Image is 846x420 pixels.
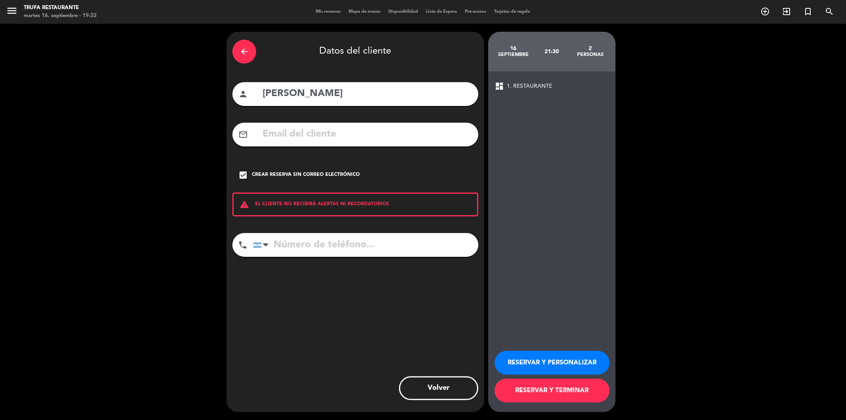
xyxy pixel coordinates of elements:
[232,193,478,216] div: EL CLIENTE NO RECIBIRÁ ALERTAS NI RECORDATORIOS
[253,233,478,257] input: Número de teléfono...
[232,38,478,66] div: Datos del cliente
[422,10,461,14] span: Lista de Espera
[507,82,552,91] span: 1. RESTAURANTE
[495,379,610,403] button: RESERVAR Y TERMINAR
[253,233,272,256] div: Argentina: +54
[345,10,384,14] span: Mapa de mesas
[495,81,504,91] span: dashboard
[533,38,571,66] div: 21:30
[24,12,97,20] div: martes 16. septiembre - 19:32
[399,376,478,400] button: Volver
[571,45,610,52] div: 2
[238,170,248,180] i: check_box
[384,10,422,14] span: Disponibilidad
[240,47,249,56] i: arrow_back
[803,7,813,16] i: turned_in_not
[825,7,834,16] i: search
[312,10,345,14] span: Mis reservas
[490,10,534,14] span: Tarjetas de regalo
[571,52,610,58] div: personas
[238,240,247,250] i: phone
[494,45,533,52] div: 16
[6,5,18,17] i: menu
[782,7,791,16] i: exit_to_app
[252,171,360,179] div: Crear reserva sin correo electrónico
[238,130,248,139] i: mail_outline
[262,86,472,102] input: Nombre del cliente
[238,89,248,99] i: person
[6,5,18,19] button: menu
[494,52,533,58] div: septiembre
[234,200,255,209] i: warning
[461,10,490,14] span: Pre-acceso
[262,126,472,143] input: Email del cliente
[495,351,610,375] button: RESERVAR Y PERSONALIZAR
[24,4,97,12] div: Trufa Restaurante
[760,7,770,16] i: add_circle_outline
